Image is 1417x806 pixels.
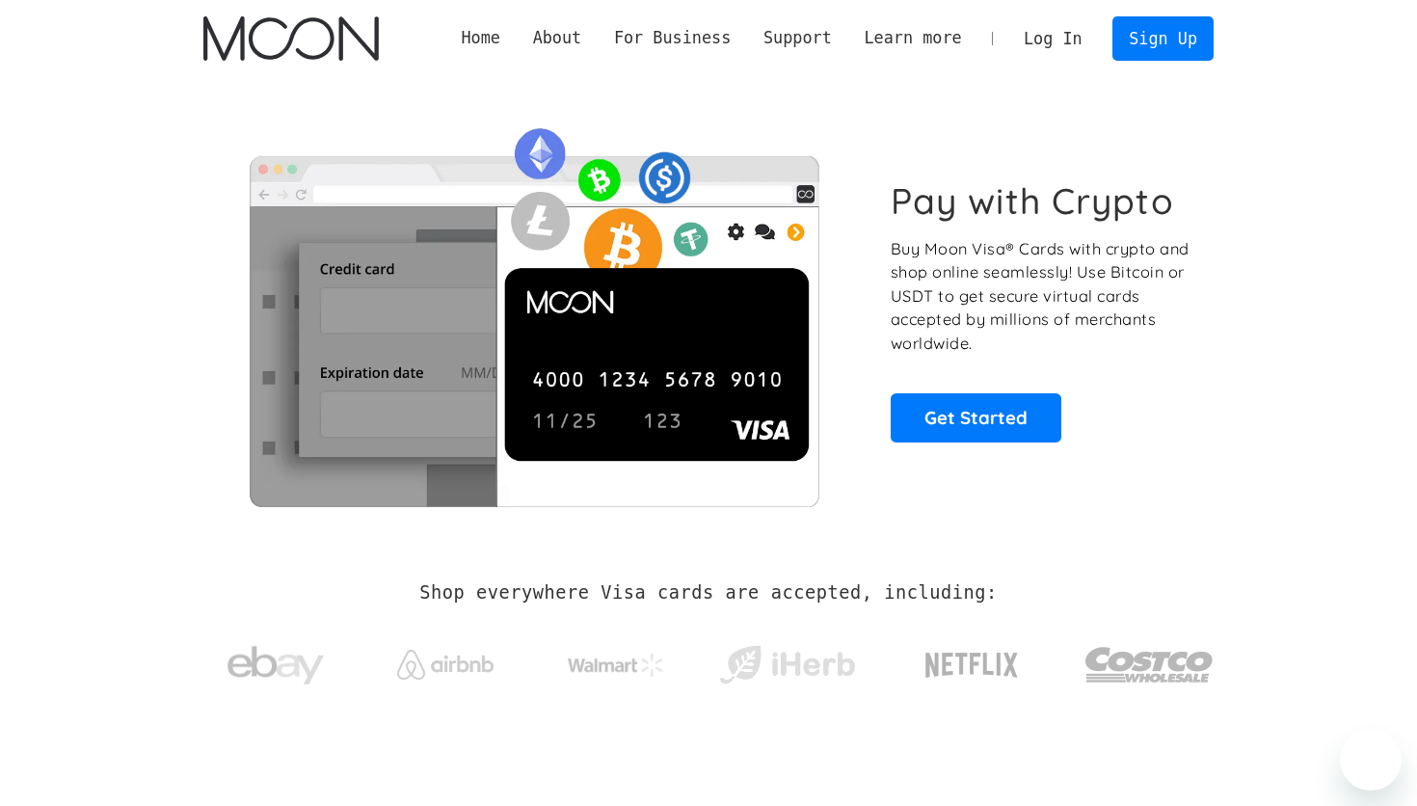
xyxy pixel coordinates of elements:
[598,26,747,50] div: For Business
[923,641,1020,689] img: Netflix
[1112,16,1213,60] a: Sign Up
[568,654,664,677] img: Walmart
[517,26,598,50] div: About
[203,115,864,506] img: Moon Cards let you spend your crypto anywhere Visa is accepted.
[227,635,324,696] img: ebay
[545,634,688,686] a: Walmart
[374,631,518,689] a: Airbnb
[891,179,1174,223] h1: Pay with Crypto
[419,582,997,604] h2: Shop everywhere Visa cards are accepted, including:
[715,640,859,690] img: iHerb
[203,16,378,61] a: home
[747,26,847,50] div: Support
[715,621,859,700] a: iHerb
[1007,17,1098,60] a: Log In
[1340,729,1402,791] iframe: Schaltfläche zum Öffnen des Messaging-Fensters
[891,393,1061,442] a: Get Started
[1084,609,1214,711] a: Costco
[886,622,1058,699] a: Netflix
[203,616,347,706] a: ebay
[397,650,494,680] img: Airbnb
[1084,629,1214,701] img: Costco
[614,26,731,50] div: For Business
[203,16,378,61] img: Moon Logo
[533,26,582,50] div: About
[891,237,1192,356] p: Buy Moon Visa® Cards with crypto and shop online seamlessly! Use Bitcoin or USDT to get secure vi...
[445,26,517,50] a: Home
[848,26,978,50] div: Learn more
[864,26,961,50] div: Learn more
[763,26,832,50] div: Support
